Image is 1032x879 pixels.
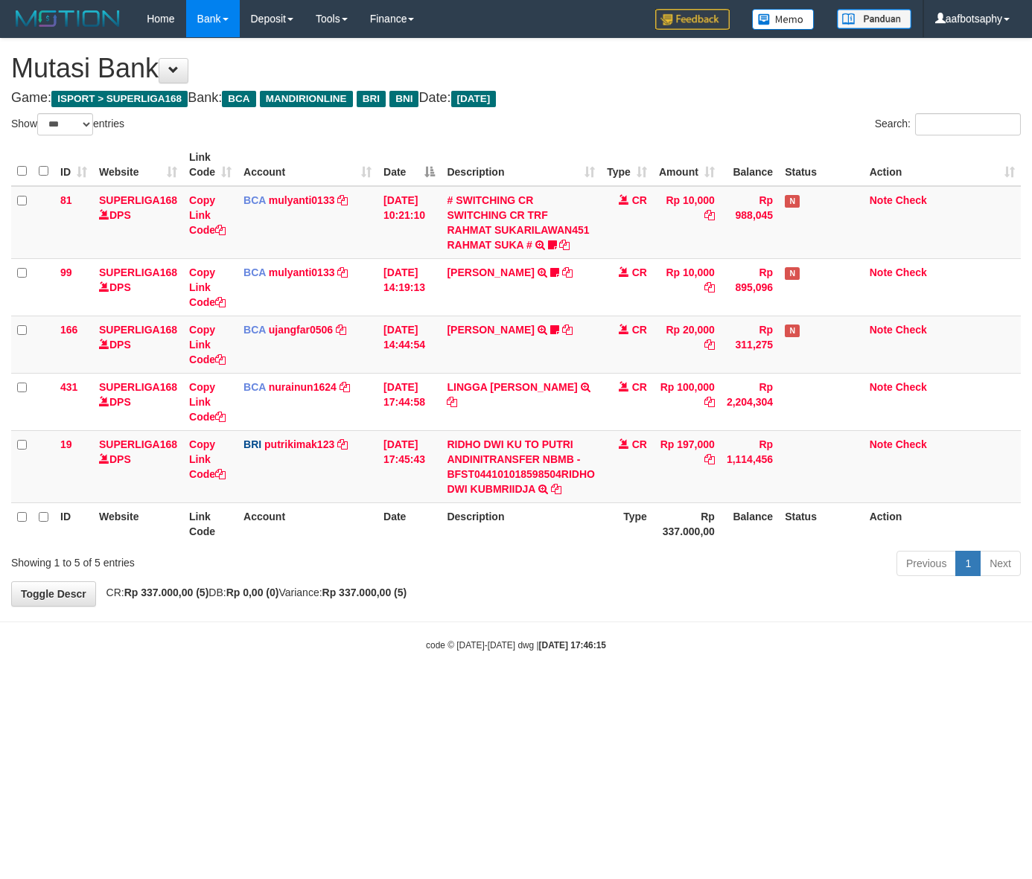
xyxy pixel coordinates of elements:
[60,324,77,336] span: 166
[653,316,721,373] td: Rp 20,000
[189,381,226,423] a: Copy Link Code
[189,324,226,365] a: Copy Link Code
[243,266,266,278] span: BCA
[721,373,779,430] td: Rp 2,204,304
[99,266,177,278] a: SUPERLIGA168
[269,194,335,206] a: mulyanti0133
[653,373,721,430] td: Rp 100,000
[11,91,1021,106] h4: Game: Bank: Date:
[896,194,927,206] a: Check
[785,195,800,208] span: Has Note
[447,194,589,251] a: # SWITCHING CR SWITCHING CR TRF RAHMAT SUKARILAWAN451 RAHMAT SUKA #
[60,194,72,206] span: 81
[721,144,779,186] th: Balance
[93,373,183,430] td: DPS
[441,144,600,186] th: Description: activate to sort column ascending
[447,396,457,408] a: Copy LINGGA ADITYA PRAT to clipboard
[269,381,337,393] a: nurainun1624
[99,324,177,336] a: SUPERLIGA168
[870,266,893,278] a: Note
[721,502,779,545] th: Balance
[779,502,864,545] th: Status
[875,113,1021,135] label: Search:
[99,381,177,393] a: SUPERLIGA168
[378,430,441,502] td: [DATE] 17:45:43
[243,194,266,206] span: BCA
[336,324,346,336] a: Copy ujangfar0506 to clipboard
[93,430,183,502] td: DPS
[721,316,779,373] td: Rp 311,275
[562,324,573,336] a: Copy NOVEN ELING PRAYOG to clipboard
[864,144,1021,186] th: Action: activate to sort column ascending
[378,144,441,186] th: Date: activate to sort column descending
[60,381,77,393] span: 431
[915,113,1021,135] input: Search:
[93,186,183,259] td: DPS
[785,325,800,337] span: Has Note
[264,438,334,450] a: putrikimak123
[870,324,893,336] a: Note
[721,430,779,502] td: Rp 1,114,456
[389,91,418,107] span: BNI
[60,438,72,450] span: 19
[632,194,647,206] span: CR
[870,438,893,450] a: Note
[896,266,927,278] a: Check
[189,266,226,308] a: Copy Link Code
[93,258,183,316] td: DPS
[870,381,893,393] a: Note
[238,144,378,186] th: Account: activate to sort column ascending
[37,113,93,135] select: Showentries
[896,551,956,576] a: Previous
[551,483,561,495] a: Copy RIDHO DWI KU TO PUTRI ANDINITRANSFER NBMB - BFST044101018598504RIDHO DWI KUBMRIIDJA to clipb...
[378,316,441,373] td: [DATE] 14:44:54
[322,586,407,598] strong: Rp 337.000,00 (5)
[183,144,238,186] th: Link Code: activate to sort column ascending
[721,186,779,259] td: Rp 988,045
[632,324,647,336] span: CR
[779,144,864,186] th: Status
[54,144,93,186] th: ID: activate to sort column ascending
[721,258,779,316] td: Rp 895,096
[11,549,419,570] div: Showing 1 to 5 of 5 entries
[99,194,177,206] a: SUPERLIGA168
[704,281,715,293] a: Copy Rp 10,000 to clipboard
[93,144,183,186] th: Website: activate to sort column ascending
[11,54,1021,83] h1: Mutasi Bank
[653,186,721,259] td: Rp 10,000
[124,586,209,598] strong: Rp 337.000,00 (5)
[632,266,647,278] span: CR
[11,113,124,135] label: Show entries
[269,266,335,278] a: mulyanti0133
[93,502,183,545] th: Website
[655,9,730,30] img: Feedback.jpg
[447,381,577,393] a: LINGGA [PERSON_NAME]
[632,381,647,393] span: CR
[653,430,721,502] td: Rp 197,000
[189,438,226,480] a: Copy Link Code
[99,586,407,598] span: CR: DB: Variance:
[243,438,261,450] span: BRI
[426,640,606,651] small: code © [DATE]-[DATE] dwg |
[562,266,573,278] a: Copy MUHAMMAD REZA to clipboard
[93,316,183,373] td: DPS
[447,266,534,278] a: [PERSON_NAME]
[559,239,570,251] a: Copy # SWITCHING CR SWITCHING CR TRF RAHMAT SUKARILAWAN451 RAHMAT SUKA # to clipboard
[51,91,188,107] span: ISPORT > SUPERLIGA168
[704,339,715,351] a: Copy Rp 20,000 to clipboard
[189,194,226,236] a: Copy Link Code
[60,266,72,278] span: 99
[340,381,350,393] a: Copy nurainun1624 to clipboard
[653,502,721,545] th: Rp 337.000,00
[632,438,647,450] span: CR
[704,453,715,465] a: Copy Rp 197,000 to clipboard
[11,7,124,30] img: MOTION_logo.png
[539,640,606,651] strong: [DATE] 17:46:15
[896,381,927,393] a: Check
[11,581,96,607] a: Toggle Descr
[601,502,653,545] th: Type
[451,91,497,107] span: [DATE]
[441,502,600,545] th: Description
[785,267,800,280] span: Has Note
[337,438,348,450] a: Copy putrikimak123 to clipboard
